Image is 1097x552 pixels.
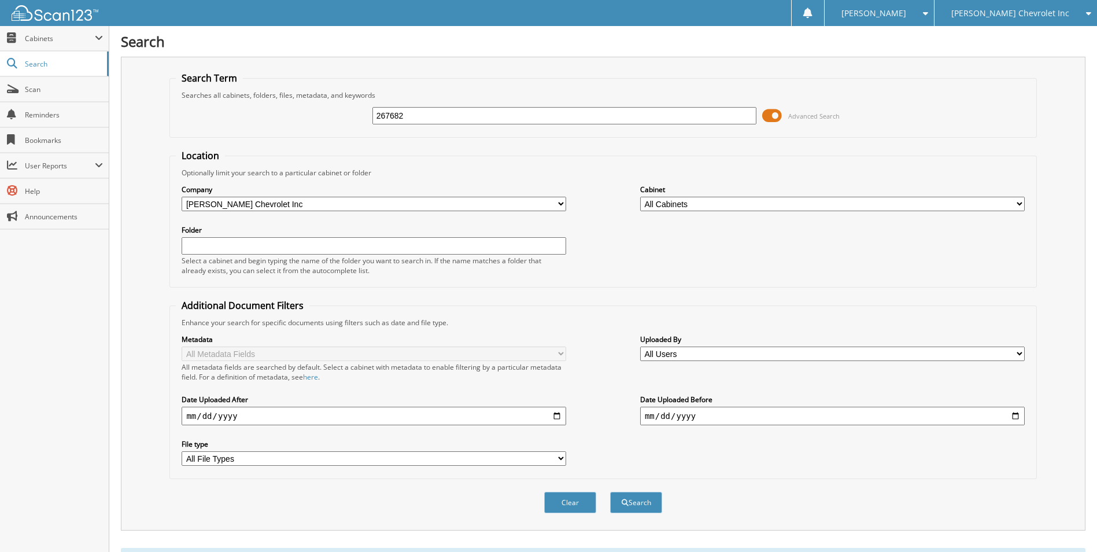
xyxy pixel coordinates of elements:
[176,299,309,312] legend: Additional Document Filters
[176,318,1030,327] div: Enhance your search for specific documents using filters such as date and file type.
[25,110,103,120] span: Reminders
[182,256,566,275] div: Select a cabinet and begin typing the name of the folder you want to search in. If the name match...
[640,185,1025,194] label: Cabinet
[640,395,1025,404] label: Date Uploaded Before
[176,90,1030,100] div: Searches all cabinets, folders, files, metadata, and keywords
[182,334,566,344] label: Metadata
[121,32,1085,51] h1: Search
[841,10,906,17] span: [PERSON_NAME]
[25,212,103,222] span: Announcements
[176,72,243,84] legend: Search Term
[182,362,566,382] div: All metadata fields are searched by default. Select a cabinet with metadata to enable filtering b...
[182,395,566,404] label: Date Uploaded After
[25,135,103,145] span: Bookmarks
[303,372,318,382] a: here
[176,149,225,162] legend: Location
[788,112,840,120] span: Advanced Search
[640,407,1025,425] input: end
[25,161,95,171] span: User Reports
[176,168,1030,178] div: Optionally limit your search to a particular cabinet or folder
[951,10,1069,17] span: [PERSON_NAME] Chevrolet Inc
[182,407,566,425] input: start
[25,59,101,69] span: Search
[182,225,566,235] label: Folder
[544,492,596,513] button: Clear
[182,185,566,194] label: Company
[12,5,98,21] img: scan123-logo-white.svg
[610,492,662,513] button: Search
[25,84,103,94] span: Scan
[640,334,1025,344] label: Uploaded By
[25,34,95,43] span: Cabinets
[25,186,103,196] span: Help
[182,439,566,449] label: File type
